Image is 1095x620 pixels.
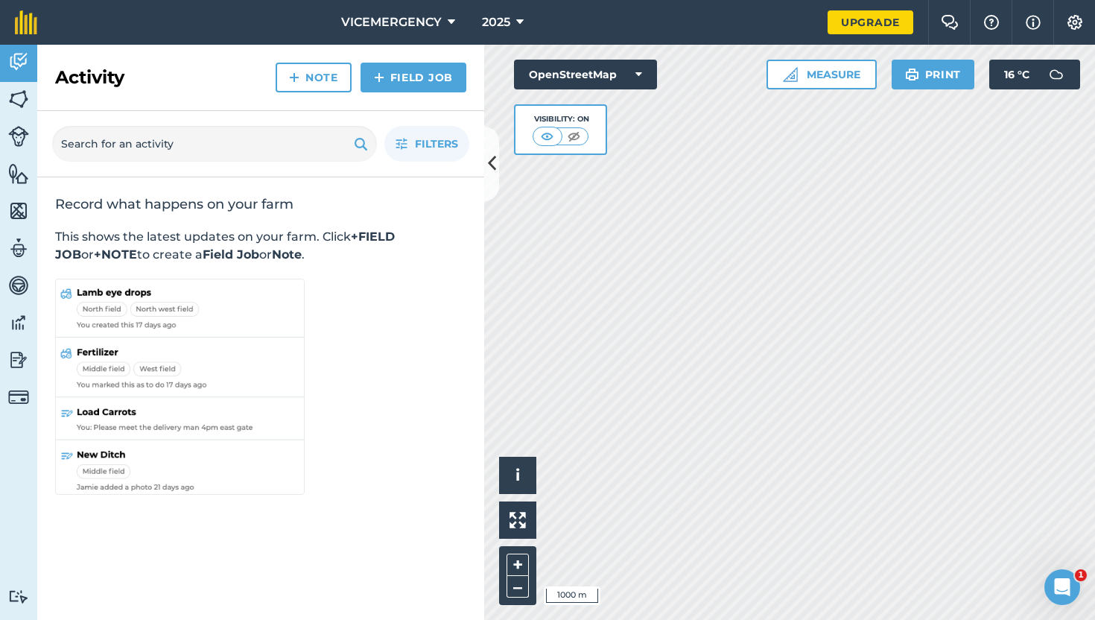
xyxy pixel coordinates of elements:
input: Search for an activity [52,126,377,162]
span: 16 ° C [1004,60,1029,89]
span: i [515,466,520,484]
img: svg+xml;base64,PHN2ZyB4bWxucz0iaHR0cDovL3d3dy53My5vcmcvMjAwMC9zdmciIHdpZHRoPSIxOSIgaGVpZ2h0PSIyNC... [354,135,368,153]
img: Ruler icon [783,67,798,82]
button: i [499,457,536,494]
img: svg+xml;base64,PD94bWwgdmVyc2lvbj0iMS4wIiBlbmNvZGluZz0idXRmLTgiPz4KPCEtLSBHZW5lcmF0b3I6IEFkb2JlIE... [8,349,29,371]
a: Field Job [361,63,466,92]
button: + [507,554,529,576]
img: Four arrows, one pointing top left, one top right, one bottom right and the last bottom left [510,512,526,528]
span: 2025 [482,13,510,31]
strong: +NOTE [94,247,137,262]
strong: Note [272,247,302,262]
a: Upgrade [828,10,913,34]
img: Two speech bubbles overlapping with the left bubble in the forefront [941,15,959,30]
img: A cog icon [1066,15,1084,30]
img: svg+xml;base64,PHN2ZyB4bWxucz0iaHR0cDovL3d3dy53My5vcmcvMjAwMC9zdmciIHdpZHRoPSIxOSIgaGVpZ2h0PSIyNC... [905,66,919,83]
img: svg+xml;base64,PHN2ZyB4bWxucz0iaHR0cDovL3d3dy53My5vcmcvMjAwMC9zdmciIHdpZHRoPSI1NiIgaGVpZ2h0PSI2MC... [8,162,29,185]
a: Note [276,63,352,92]
button: Print [892,60,975,89]
img: svg+xml;base64,PHN2ZyB4bWxucz0iaHR0cDovL3d3dy53My5vcmcvMjAwMC9zdmciIHdpZHRoPSIxNCIgaGVpZ2h0PSIyNC... [289,69,299,86]
button: Filters [384,126,469,162]
img: svg+xml;base64,PD94bWwgdmVyc2lvbj0iMS4wIiBlbmNvZGluZz0idXRmLTgiPz4KPCEtLSBHZW5lcmF0b3I6IEFkb2JlIE... [8,387,29,408]
img: svg+xml;base64,PHN2ZyB4bWxucz0iaHR0cDovL3d3dy53My5vcmcvMjAwMC9zdmciIHdpZHRoPSI1NiIgaGVpZ2h0PSI2MC... [8,200,29,222]
button: – [507,576,529,598]
h2: Record what happens on your farm [55,195,466,213]
iframe: Intercom live chat [1044,569,1080,605]
span: VICEMERGENCY [341,13,442,31]
img: fieldmargin Logo [15,10,37,34]
button: 16 °C [989,60,1080,89]
img: svg+xml;base64,PHN2ZyB4bWxucz0iaHR0cDovL3d3dy53My5vcmcvMjAwMC9zdmciIHdpZHRoPSI1MCIgaGVpZ2h0PSI0MC... [538,129,556,144]
img: svg+xml;base64,PD94bWwgdmVyc2lvbj0iMS4wIiBlbmNvZGluZz0idXRmLTgiPz4KPCEtLSBHZW5lcmF0b3I6IEFkb2JlIE... [8,274,29,297]
img: svg+xml;base64,PHN2ZyB4bWxucz0iaHR0cDovL3d3dy53My5vcmcvMjAwMC9zdmciIHdpZHRoPSIxNCIgaGVpZ2h0PSIyNC... [374,69,384,86]
img: svg+xml;base64,PHN2ZyB4bWxucz0iaHR0cDovL3d3dy53My5vcmcvMjAwMC9zdmciIHdpZHRoPSI1NiIgaGVpZ2h0PSI2MC... [8,88,29,110]
img: svg+xml;base64,PHN2ZyB4bWxucz0iaHR0cDovL3d3dy53My5vcmcvMjAwMC9zdmciIHdpZHRoPSIxNyIgaGVpZ2h0PSIxNy... [1026,13,1041,31]
img: svg+xml;base64,PD94bWwgdmVyc2lvbj0iMS4wIiBlbmNvZGluZz0idXRmLTgiPz4KPCEtLSBHZW5lcmF0b3I6IEFkb2JlIE... [8,237,29,259]
button: Measure [766,60,877,89]
img: svg+xml;base64,PD94bWwgdmVyc2lvbj0iMS4wIiBlbmNvZGluZz0idXRmLTgiPz4KPCEtLSBHZW5lcmF0b3I6IEFkb2JlIE... [8,51,29,73]
h2: Activity [55,66,124,89]
img: svg+xml;base64,PD94bWwgdmVyc2lvbj0iMS4wIiBlbmNvZGluZz0idXRmLTgiPz4KPCEtLSBHZW5lcmF0b3I6IEFkb2JlIE... [1041,60,1071,89]
div: Visibility: On [533,113,589,125]
button: OpenStreetMap [514,60,657,89]
img: svg+xml;base64,PHN2ZyB4bWxucz0iaHR0cDovL3d3dy53My5vcmcvMjAwMC9zdmciIHdpZHRoPSI1MCIgaGVpZ2h0PSI0MC... [565,129,583,144]
img: A question mark icon [983,15,1000,30]
img: svg+xml;base64,PD94bWwgdmVyc2lvbj0iMS4wIiBlbmNvZGluZz0idXRmLTgiPz4KPCEtLSBHZW5lcmF0b3I6IEFkb2JlIE... [8,126,29,147]
img: svg+xml;base64,PD94bWwgdmVyc2lvbj0iMS4wIiBlbmNvZGluZz0idXRmLTgiPz4KPCEtLSBHZW5lcmF0b3I6IEFkb2JlIE... [8,311,29,334]
strong: Field Job [203,247,259,262]
p: This shows the latest updates on your farm. Click or to create a or . [55,228,466,264]
span: Filters [415,136,458,152]
img: svg+xml;base64,PD94bWwgdmVyc2lvbj0iMS4wIiBlbmNvZGluZz0idXRmLTgiPz4KPCEtLSBHZW5lcmF0b3I6IEFkb2JlIE... [8,589,29,604]
span: 1 [1075,569,1087,581]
